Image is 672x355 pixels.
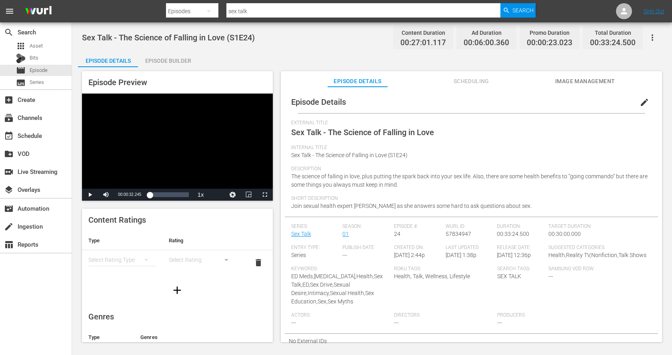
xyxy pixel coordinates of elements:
span: [DATE] 12:36p [497,252,531,258]
button: Mute [98,189,114,201]
span: 00:30:00.000 [548,231,581,237]
span: 00:33:24.500 [497,231,529,237]
span: Health,Reality TV,Nonfiction,Talk Shows [548,252,646,258]
span: Series [16,78,26,88]
div: Total Duration [590,27,636,38]
span: Entry Type: [291,245,339,251]
span: Target Duration: [548,223,647,230]
th: Type [82,231,162,250]
span: Episode [30,66,48,74]
span: Publish Date: [342,245,390,251]
span: Series [30,78,44,86]
span: Series [291,252,306,258]
span: --- [342,252,347,258]
span: 00:06:00.360 [464,38,509,48]
span: 00:00:32.245 [118,192,141,197]
span: 57834947 [446,231,471,237]
span: Created On: [394,245,442,251]
span: Roku Tags: [394,266,493,272]
span: Wurl ID: [446,223,493,230]
span: Directors [394,312,493,319]
span: menu [5,6,14,16]
span: Search Tags: [497,266,545,272]
button: edit [635,93,654,112]
button: Fullscreen [257,189,273,201]
span: Season: [342,223,390,230]
span: Live Streaming [4,167,14,177]
div: Ad Duration [464,27,509,38]
span: Episode Preview [88,78,147,87]
img: ans4CAIJ8jUAAAAAAAAAAAAAAAAAAAAAAAAgQb4GAAAAAAAAAAAAAAAAAAAAAAAAJMjXAAAAAAAAAAAAAAAAAAAAAAAAgAT5G... [19,2,58,21]
span: Internal Title [291,145,648,151]
span: External Title [291,120,648,126]
button: Episode Builder [138,51,198,67]
span: Channels [4,113,14,123]
th: Type [82,328,134,347]
span: Suggested Categories: [548,245,647,251]
span: Image Management [555,76,615,86]
span: Last Updated: [446,245,493,251]
button: Search [500,3,536,18]
span: Overlays [4,185,14,195]
div: Episode Builder [138,51,198,70]
div: Video Player [82,94,273,201]
span: Asset [16,41,26,51]
span: Search [512,3,534,18]
span: Short Description [291,195,648,202]
span: Episode [16,66,26,75]
span: Series: [291,223,339,230]
span: 24 [394,231,400,237]
div: Progress Bar [149,192,188,197]
th: Rating [162,231,243,250]
span: Join sexual health expert [PERSON_NAME] as she answers some hard to ask questions about sex. [291,203,532,209]
span: Sex Talk - The Science of Falling in Love (S1E24) [291,152,408,158]
span: VOD [4,149,14,159]
span: --- [497,319,502,326]
span: Release Date: [497,245,544,251]
span: Samsung VOD Row: [548,266,596,272]
span: Sex Talk - The Science of Falling in Love (S1E24) [82,33,255,42]
span: Content Ratings [88,215,146,225]
div: Content Duration [400,27,446,38]
span: Health, Talk, Wellness, Lifestyle [394,273,470,279]
span: Asset [30,42,43,50]
a: Sex Talk [291,231,311,237]
span: Search [4,28,14,37]
span: Sex Talk - The Science of Falling in Love [291,128,434,137]
button: Playback Rate [193,189,209,201]
span: --- [548,273,553,279]
span: Create [4,95,14,105]
a: 01 [342,231,349,237]
span: [DATE] 1:38p [446,252,476,258]
span: --- [291,319,296,326]
span: [DATE] 2:44p [394,252,425,258]
span: Actors [291,312,390,319]
span: 00:33:24.500 [590,38,636,48]
span: ED Meds,[MEDICAL_DATA],Health,Sex Talk,ED,Sex Drive,Sexual Desire,Intimacy,Sexual Health,Sex Educ... [291,273,383,305]
span: Producers [497,312,596,319]
span: 00:00:23.023 [527,38,572,48]
div: No External IDs [285,334,658,348]
span: Schedule [4,131,14,141]
span: Keywords: [291,266,390,272]
span: Genres [88,312,114,321]
span: edit [640,98,649,107]
span: Ingestion [4,222,14,231]
button: Play [82,189,98,201]
button: Picture-in-Picture [241,189,257,201]
div: Promo Duration [527,27,572,38]
span: The science of falling in love, plus putting the spark back into your sex life. Also, there are s... [291,173,648,188]
span: Episode #: [394,223,442,230]
span: Episode Details [328,76,388,86]
button: Episode Details [78,51,138,67]
span: Automation [4,204,14,213]
span: Bits [30,54,38,62]
span: 00:27:01.117 [400,38,446,48]
span: Duration: [497,223,544,230]
div: Episode Details [78,51,138,70]
button: Jump To Time [225,189,241,201]
div: Bits [16,54,26,63]
span: Scheduling [441,76,501,86]
span: Description [291,166,648,172]
button: delete [249,253,268,272]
